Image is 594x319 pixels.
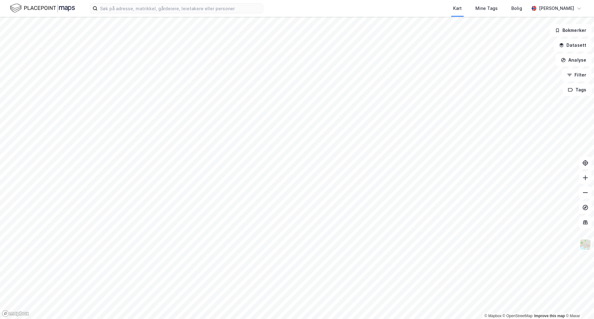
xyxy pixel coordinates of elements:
[579,239,591,251] img: Z
[484,314,501,318] a: Mapbox
[503,314,533,318] a: OpenStreetMap
[554,39,592,51] button: Datasett
[539,5,574,12] div: [PERSON_NAME]
[511,5,522,12] div: Bolig
[563,289,594,319] iframe: Chat Widget
[563,84,592,96] button: Tags
[2,310,29,317] a: Mapbox homepage
[475,5,498,12] div: Mine Tags
[98,4,263,13] input: Søk på adresse, matrikkel, gårdeiere, leietakere eller personer
[10,3,75,14] img: logo.f888ab2527a4732fd821a326f86c7f29.svg
[562,69,592,81] button: Filter
[534,314,565,318] a: Improve this map
[550,24,592,37] button: Bokmerker
[453,5,462,12] div: Kart
[556,54,592,66] button: Analyse
[563,289,594,319] div: Kontrollprogram for chat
